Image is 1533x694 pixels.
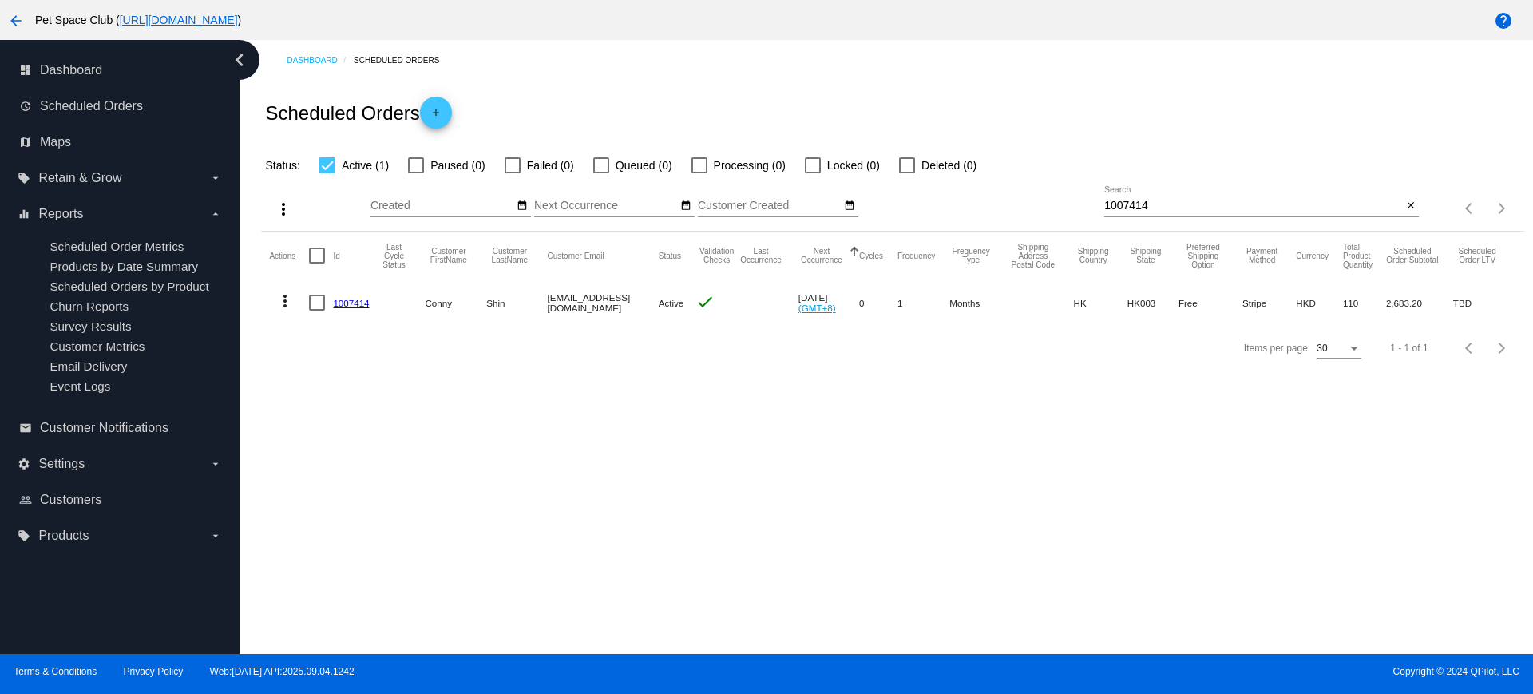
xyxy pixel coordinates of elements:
[265,159,300,172] span: Status:
[18,208,30,220] i: equalizer
[38,457,85,471] span: Settings
[50,280,208,293] a: Scheduled Orders by Product
[1402,198,1419,215] button: Clear
[1486,192,1518,224] button: Next page
[430,156,485,175] span: Paused (0)
[827,156,880,175] span: Locked (0)
[50,240,184,253] a: Scheduled Order Metrics
[1317,343,1361,355] mat-select: Items per page:
[50,260,198,273] a: Products by Date Summary
[1296,280,1343,326] mat-cell: HKD
[40,99,143,113] span: Scheduled Orders
[14,666,97,677] a: Terms & Conditions
[486,280,547,326] mat-cell: Shin
[548,251,604,260] button: Change sorting for CustomerEmail
[19,415,222,441] a: email Customer Notifications
[50,339,145,353] a: Customer Metrics
[227,47,252,73] i: chevron_left
[1178,243,1228,269] button: Change sorting for PreferredShippingOption
[18,172,30,184] i: local_offer
[1178,280,1242,326] mat-cell: Free
[1127,247,1164,264] button: Change sorting for ShippingState
[486,247,533,264] button: Change sorting for CustomerLastName
[35,14,241,26] span: Pet Space Club ( )
[269,232,309,280] mat-header-cell: Actions
[370,200,514,212] input: Created
[19,58,222,83] a: dashboard Dashboard
[40,493,101,507] span: Customers
[1453,247,1502,264] button: Change sorting for LifetimeValue
[1244,343,1310,354] div: Items per page:
[38,207,83,221] span: Reports
[798,280,859,326] mat-cell: [DATE]
[1454,332,1486,364] button: Previous page
[780,666,1519,677] span: Copyright © 2024 QPilot, LLC
[548,280,659,326] mat-cell: [EMAIL_ADDRESS][DOMAIN_NAME]
[50,319,131,333] a: Survey Results
[333,298,369,308] a: 1007414
[19,494,32,506] i: people_outline
[287,48,354,73] a: Dashboard
[209,208,222,220] i: arrow_drop_down
[1386,280,1453,326] mat-cell: 2,683.20
[1296,251,1329,260] button: Change sorting for CurrencyIso
[19,129,222,155] a: map Maps
[19,100,32,113] i: update
[40,135,71,149] span: Maps
[18,458,30,470] i: settings
[342,156,389,175] span: Active (1)
[209,529,222,542] i: arrow_drop_down
[695,292,715,311] mat-icon: check
[354,48,454,73] a: Scheduled Orders
[18,529,30,542] i: local_offer
[1386,247,1439,264] button: Change sorting for Subtotal
[1405,200,1416,212] mat-icon: close
[124,666,184,677] a: Privacy Policy
[859,251,883,260] button: Change sorting for Cycles
[714,156,786,175] span: Processing (0)
[333,251,339,260] button: Change sorting for Id
[19,64,32,77] i: dashboard
[698,200,842,212] input: Customer Created
[378,243,411,269] button: Change sorting for LastProcessingCycleId
[210,666,355,677] a: Web:[DATE] API:2025.09.04.1242
[798,303,836,313] a: (GMT+8)
[534,200,678,212] input: Next Occurrence
[1317,343,1327,354] span: 30
[859,280,897,326] mat-cell: 0
[275,291,295,311] mat-icon: more_vert
[1242,280,1296,326] mat-cell: Stripe
[659,251,681,260] button: Change sorting for Status
[1343,280,1386,326] mat-cell: 110
[50,299,129,313] a: Churn Reports
[50,359,127,373] a: Email Delivery
[1453,280,1516,326] mat-cell: TBD
[738,247,784,264] button: Change sorting for LastOccurrenceUtc
[265,97,451,129] h2: Scheduled Orders
[19,93,222,119] a: update Scheduled Orders
[6,11,26,30] mat-icon: arrow_back
[1127,280,1178,326] mat-cell: HK003
[40,421,168,435] span: Customer Notifications
[425,247,472,264] button: Change sorting for CustomerFirstName
[50,379,110,393] span: Event Logs
[659,298,684,308] span: Active
[1104,200,1402,212] input: Search
[425,280,486,326] mat-cell: Conny
[1486,332,1518,364] button: Next page
[921,156,976,175] span: Deleted (0)
[1074,280,1127,326] mat-cell: HK
[1343,232,1386,280] mat-header-cell: Total Product Quantity
[40,63,102,77] span: Dashboard
[1454,192,1486,224] button: Previous page
[1390,343,1428,354] div: 1 - 1 of 1
[949,247,992,264] button: Change sorting for FrequencyType
[19,487,222,513] a: people_outline Customers
[1242,247,1281,264] button: Change sorting for PaymentMethod.Type
[38,171,121,185] span: Retain & Grow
